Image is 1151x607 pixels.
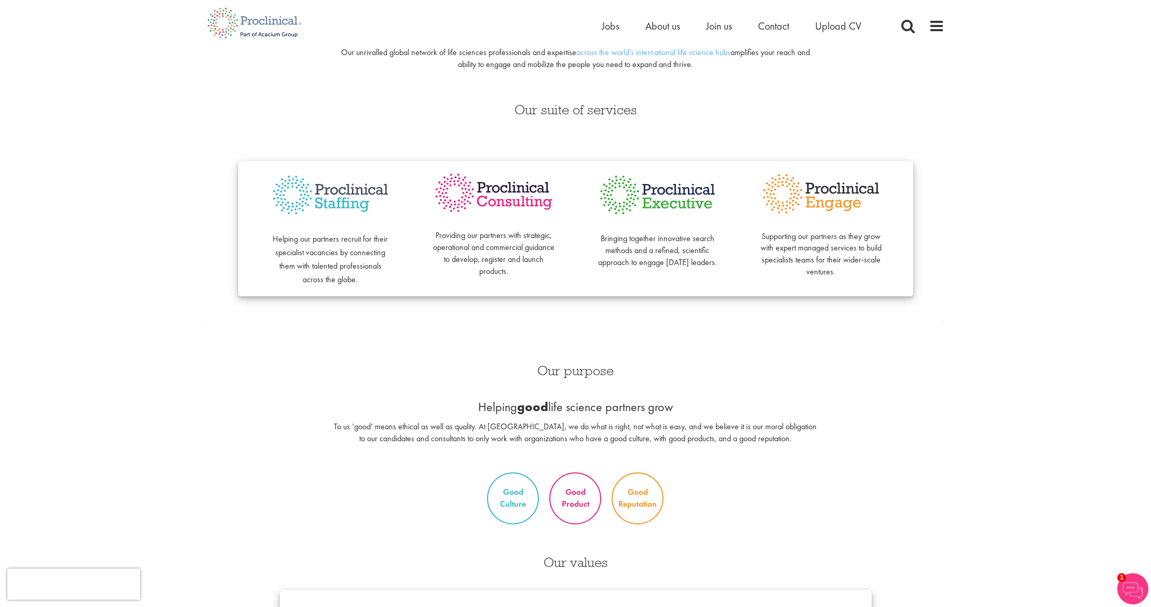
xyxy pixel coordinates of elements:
a: across the world's international life science hubs [576,47,730,58]
p: Good Reputation [613,486,662,510]
a: About us [645,19,680,33]
img: Proclinical Consulting [433,171,555,215]
span: Helping our partners recruit for their specialist vacancies by connecting them with talented prof... [273,233,388,285]
p: Bringing together innovative search methods and a refined, scientific approach to engage [DATE] l... [597,221,719,268]
a: Upload CV [815,19,861,33]
img: Proclinical Engage [760,171,882,216]
h3: Our values [280,556,872,569]
h3: Our suite of services [207,103,944,116]
p: Helping life science partners grow [332,398,819,416]
a: Contact [758,19,789,33]
span: 1 [1117,573,1126,582]
p: Supporting our partners as they grow with expert managed services to build specialists teams for ... [760,219,882,278]
a: Jobs [602,19,619,33]
h3: Our purpose [332,364,819,377]
p: Providing our partners with strategic, operational and commercial guidance to develop, register a... [433,218,555,278]
iframe: reCAPTCHA [7,569,140,600]
p: Our unrivalled global network of life sciences professionals and expertise amplifies your reach a... [332,47,819,71]
p: To us ‘good’ means ethical as well as quality. At [GEOGRAPHIC_DATA], we do what is right, not wha... [332,421,819,445]
p: Good Product [550,481,600,516]
img: Chatbot [1117,573,1148,604]
img: Proclinical Executive [597,171,719,218]
b: good [517,399,548,415]
img: Proclinical Staffing [269,171,391,219]
a: Join us [706,19,732,33]
p: Good Culture [491,484,535,513]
